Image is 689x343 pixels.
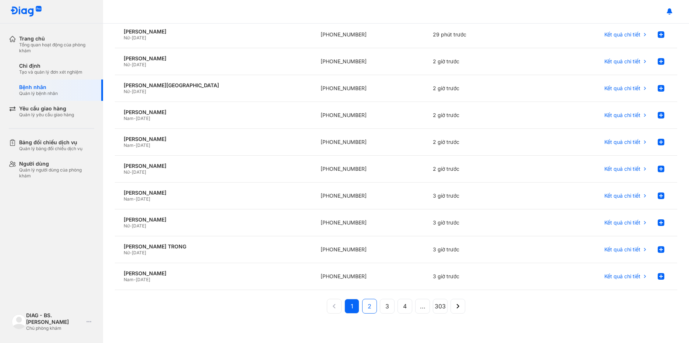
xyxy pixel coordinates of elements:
span: Kết quả chi tiết [604,31,640,38]
div: 2 giờ trước [424,129,537,156]
span: [DATE] [132,169,146,175]
div: [PHONE_NUMBER] [312,102,424,129]
div: [PERSON_NAME] [124,136,303,142]
span: Nam [124,116,134,121]
span: Kết quả chi tiết [604,58,640,65]
span: Kết quả chi tiết [604,85,640,92]
div: DIAG - BS. [PERSON_NAME] [26,312,84,325]
div: [PERSON_NAME][GEOGRAPHIC_DATA] [124,82,303,89]
span: [DATE] [132,223,146,229]
div: 2 giờ trước [424,156,537,183]
span: Nữ [124,89,130,94]
div: Bệnh nhân [19,84,58,91]
span: - [130,223,132,229]
span: 1 [351,302,353,311]
span: Nam [124,142,134,148]
div: 3 giờ trước [424,263,537,290]
div: [PERSON_NAME] [124,109,303,116]
span: Nữ [124,250,130,255]
div: [PHONE_NUMBER] [312,263,424,290]
div: [PHONE_NUMBER] [312,48,424,75]
span: - [134,116,136,121]
span: - [134,142,136,148]
div: Yêu cầu giao hàng [19,105,74,112]
div: 29 phút trước [424,21,537,48]
span: Kết quả chi tiết [604,112,640,119]
span: - [130,35,132,40]
span: Kết quả chi tiết [604,166,640,172]
div: [PHONE_NUMBER] [312,21,424,48]
span: Kết quả chi tiết [604,273,640,280]
div: Quản lý yêu cầu giao hàng [19,112,74,118]
div: 2 giờ trước [424,75,537,102]
div: Trang chủ [19,35,94,42]
div: [PERSON_NAME] [124,55,303,62]
button: 3 [380,299,395,314]
button: 4 [397,299,412,314]
div: [PERSON_NAME] [124,270,303,277]
div: Quản lý bệnh nhân [19,91,58,96]
span: Nữ [124,169,130,175]
span: Nữ [124,35,130,40]
span: Kết quả chi tiết [604,139,640,145]
div: [PERSON_NAME] TRONG [124,243,303,250]
img: logo [10,6,42,17]
button: 2 [362,299,377,314]
span: [DATE] [132,35,146,40]
div: [PERSON_NAME] [124,190,303,196]
div: 3 giờ trước [424,183,537,209]
span: 3 [385,302,389,311]
span: Nữ [124,223,130,229]
span: - [130,62,132,67]
span: [DATE] [132,250,146,255]
div: [PHONE_NUMBER] [312,156,424,183]
div: [PHONE_NUMBER] [312,75,424,102]
img: logo [12,314,26,329]
div: Quản lý bảng đối chiếu dịch vụ [19,146,82,152]
div: [PERSON_NAME] [124,163,303,169]
div: [PHONE_NUMBER] [312,209,424,236]
div: Chỉ định [19,63,82,69]
span: ... [420,302,425,311]
div: [PHONE_NUMBER] [312,236,424,263]
div: [PERSON_NAME] [124,216,303,223]
span: - [134,277,136,282]
div: 3 giờ trước [424,209,537,236]
div: 2 giờ trước [424,102,537,129]
div: Tổng quan hoạt động của phòng khám [19,42,94,54]
span: [DATE] [136,196,150,202]
span: 2 [368,302,371,311]
span: Nữ [124,62,130,67]
span: [DATE] [132,89,146,94]
button: 303 [433,299,448,314]
span: - [130,89,132,94]
span: [DATE] [136,142,150,148]
div: Tạo và quản lý đơn xét nghiệm [19,69,82,75]
span: Nam [124,277,134,282]
button: ... [415,299,430,314]
div: Bảng đối chiếu dịch vụ [19,139,82,146]
span: Kết quả chi tiết [604,246,640,253]
span: [DATE] [136,277,150,282]
div: [PHONE_NUMBER] [312,129,424,156]
div: Người dùng [19,160,94,167]
span: 4 [403,302,407,311]
span: Kết quả chi tiết [604,219,640,226]
span: Kết quả chi tiết [604,192,640,199]
span: - [134,196,136,202]
span: [DATE] [132,62,146,67]
div: Quản lý người dùng của phòng khám [19,167,94,179]
div: [PERSON_NAME] [124,28,303,35]
span: Nam [124,196,134,202]
span: - [130,169,132,175]
div: 3 giờ trước [424,236,537,263]
div: 2 giờ trước [424,48,537,75]
span: - [130,250,132,255]
span: 303 [435,302,446,311]
div: [PHONE_NUMBER] [312,183,424,209]
div: Chủ phòng khám [26,325,84,331]
button: 1 [344,299,359,314]
span: [DATE] [136,116,150,121]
